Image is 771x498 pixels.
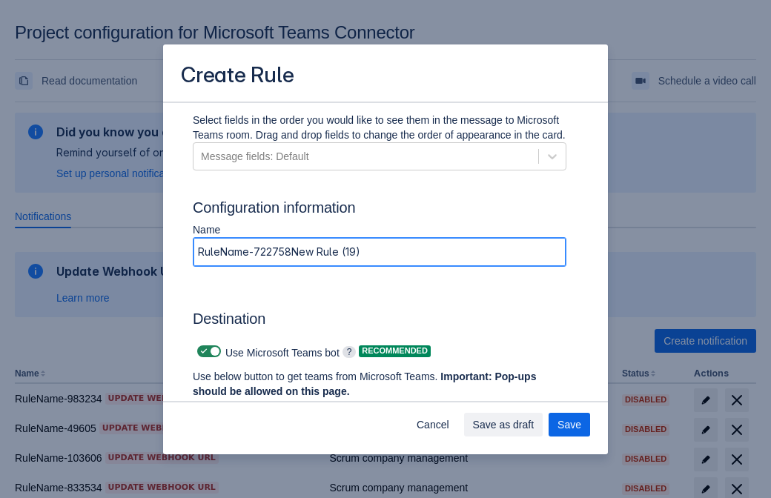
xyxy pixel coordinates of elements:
span: Cancel [417,413,449,436]
p: Use below button to get teams from Microsoft Teams. [193,369,543,399]
button: Cancel [408,413,458,436]
button: Save [549,413,590,436]
div: Use Microsoft Teams bot [193,341,340,362]
div: Message fields: Default [201,149,309,164]
input: Please enter the name of the rule here [193,239,566,265]
span: Save as draft [473,413,535,436]
h3: Destination [193,310,566,333]
span: Recommended [359,347,431,355]
span: ? [343,346,357,358]
h3: Create Rule [181,62,294,91]
span: Save [557,413,581,436]
button: Save as draft [464,413,543,436]
p: Select fields in the order you would like to see them in the message to Microsoft Teams room. Dra... [193,113,566,142]
p: Name [193,222,566,237]
h3: Configuration information [193,199,578,222]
